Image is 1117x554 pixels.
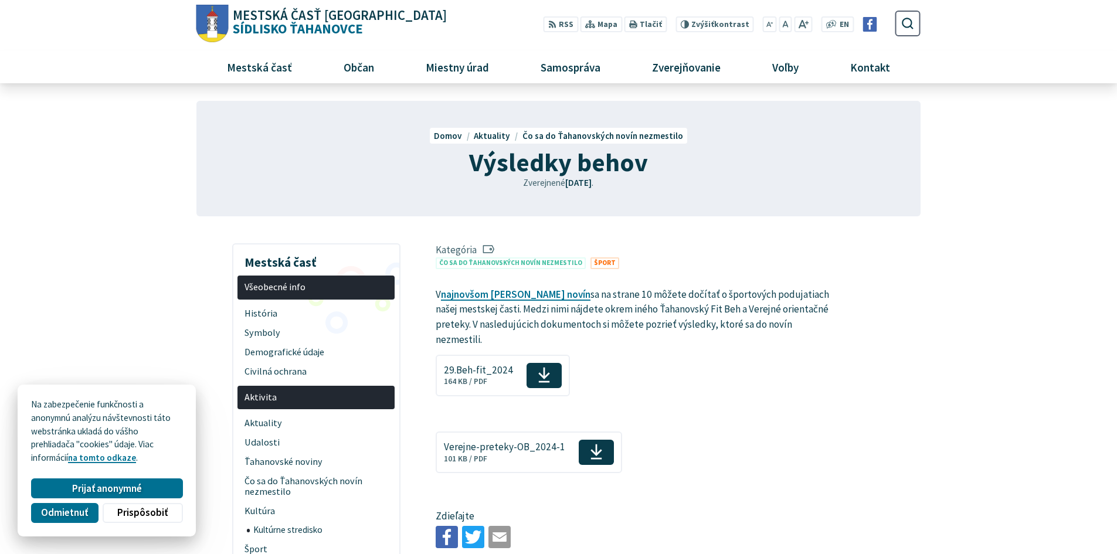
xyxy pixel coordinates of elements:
span: Civilná ochrana [245,362,388,381]
a: na tomto odkaze [68,452,136,463]
span: 29.Beh-fit_2024 [444,365,513,376]
span: Odmietnuť [41,507,88,519]
button: Zvýšiťkontrast [675,16,753,32]
a: Domov [434,130,474,141]
span: Aktuality [474,130,510,141]
span: Kategória [436,243,623,256]
a: Verejne-preteky-OB_2024-1101 KB / PDF [436,431,622,473]
a: Kultúra [237,501,395,521]
a: Ťahanovské noviny [237,453,395,472]
a: RSS [544,16,578,32]
span: kontrast [691,20,749,29]
a: Udalosti [237,433,395,453]
span: Domov [434,130,462,141]
a: Všeobecné info [237,276,395,300]
span: Všeobecné info [245,278,388,297]
span: Občan [339,51,378,83]
span: Miestny úrad [421,51,493,83]
span: Zvýšiť [691,19,714,29]
span: Kontakt [846,51,895,83]
span: Čo sa do Ťahanovských novín nezmestilo [245,472,388,502]
span: Prispôsobiť [117,507,168,519]
a: Mapa [580,16,622,32]
span: Verejne-preteky-OB_2024-1 [444,441,565,453]
span: História [245,304,388,323]
a: najnovšom [PERSON_NAME] novín [441,288,590,301]
a: Demografické údaje [237,342,395,362]
a: Symboly [237,323,395,342]
a: Občan [322,51,395,83]
a: Aktuality [237,414,395,433]
span: Prijať anonymné [72,482,142,495]
span: Aktivita [245,388,388,407]
span: Ťahanovské noviny [245,453,388,472]
a: Čo sa do Ťahanovských novín nezmestilo [436,257,586,270]
h3: Mestská časť [237,247,395,271]
a: História [237,304,395,323]
span: Voľby [768,51,803,83]
span: Zverejňovanie [647,51,725,83]
button: Nastaviť pôvodnú veľkosť písma [779,16,792,32]
p: Na zabezpečenie funkčnosti a anonymnú analýzu návštevnosti táto webstránka ukladá do vášho prehli... [31,398,182,465]
p: Zverejnené . [232,176,885,190]
span: EN [840,19,849,31]
span: Výsledky behov [469,146,648,178]
a: Šport [590,257,619,270]
button: Zväčšiť veľkosť písma [794,16,812,32]
a: Zverejňovanie [631,51,742,83]
a: Kultúrne stredisko [247,521,395,539]
a: Samospráva [520,51,622,83]
a: 29.Beh-fit_2024164 KB / PDF [436,355,569,396]
p: Zdieľajte [436,509,831,524]
img: Zdieľať na Twitteri [462,526,484,548]
a: Čo sa do Ťahanovských novín nezmestilo [237,472,395,502]
button: Prijať anonymné [31,478,182,498]
span: Demografické údaje [245,342,388,362]
span: Samospráva [536,51,605,83]
a: Aktuality [474,130,522,141]
span: Mestská časť [GEOGRAPHIC_DATA] [233,9,447,22]
span: 101 KB / PDF [444,454,487,464]
button: Prispôsobiť [103,503,182,523]
button: Tlačiť [624,16,667,32]
a: Aktivita [237,386,395,410]
a: Miestny úrad [404,51,510,83]
span: Mapa [597,19,617,31]
span: Symboly [245,323,388,342]
button: Odmietnuť [31,503,98,523]
a: Čo sa do Ťahanovských novín nezmestilo [522,130,683,141]
span: Tlačiť [640,20,662,29]
a: Kontakt [829,51,912,83]
a: Logo Sídlisko Ťahanovce, prejsť na domovskú stránku. [196,5,447,43]
span: Udalosti [245,433,388,453]
a: Civilná ochrana [237,362,395,381]
img: Prejsť na domovskú stránku [196,5,229,43]
img: Zdieľať e-mailom [488,526,511,548]
img: Zdieľať na Facebooku [436,526,458,548]
img: Prejsť na Facebook stránku [863,17,877,32]
p: V sa na strane 10 môžete dočítať o športových podujatiach našej mestskej časti. Medzi nimi nájdet... [436,287,831,348]
span: 164 KB / PDF [444,376,487,386]
span: Aktuality [245,414,388,433]
span: Kultúrne stredisko [253,521,388,539]
span: Sídlisko Ťahanovce [229,9,447,36]
button: Zmenšiť veľkosť písma [763,16,777,32]
span: RSS [559,19,573,31]
span: Kultúra [245,501,388,521]
span: [DATE] [565,177,592,188]
a: EN [837,19,853,31]
a: Voľby [751,51,820,83]
span: Mestská časť [222,51,296,83]
a: Mestská časť [205,51,313,83]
